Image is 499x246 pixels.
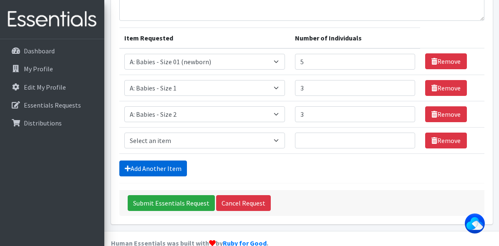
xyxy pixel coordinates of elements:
[425,133,467,148] a: Remove
[3,79,101,95] a: Edit My Profile
[24,47,55,55] p: Dashboard
[3,115,101,131] a: Distributions
[3,97,101,113] a: Essentials Requests
[24,65,53,73] p: My Profile
[425,80,467,96] a: Remove
[24,101,81,109] p: Essentials Requests
[119,161,187,176] a: Add Another Item
[216,195,271,211] a: Cancel Request
[425,106,467,122] a: Remove
[119,28,290,48] th: Item Requested
[3,43,101,59] a: Dashboard
[290,28,420,48] th: Number of Individuals
[3,5,101,33] img: HumanEssentials
[425,53,467,69] a: Remove
[24,83,66,91] p: Edit My Profile
[3,60,101,77] a: My Profile
[24,119,62,127] p: Distributions
[128,195,215,211] input: Submit Essentials Request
